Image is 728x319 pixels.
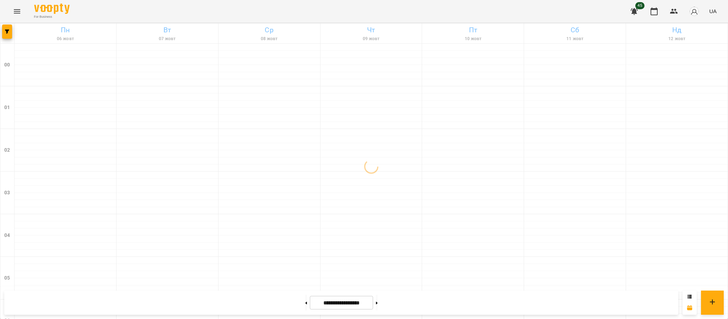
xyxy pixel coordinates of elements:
[322,25,421,36] h6: Чт
[525,25,625,36] h6: Сб
[4,104,10,112] h6: 01
[4,232,10,239] h6: 04
[34,15,70,19] span: For Business
[4,146,10,154] h6: 02
[627,36,727,42] h6: 12 жовт
[16,25,115,36] h6: Пн
[423,25,523,36] h6: Пт
[322,36,421,42] h6: 09 жовт
[4,274,10,282] h6: 05
[635,2,645,9] span: 45
[34,4,70,14] img: Voopty Logo
[709,7,717,15] span: UA
[689,6,699,16] img: avatar_s.png
[4,189,10,197] h6: 03
[627,25,727,36] h6: Нд
[118,36,217,42] h6: 07 жовт
[9,3,26,20] button: Menu
[220,25,319,36] h6: Ср
[525,36,625,42] h6: 11 жовт
[220,36,319,42] h6: 08 жовт
[16,36,115,42] h6: 06 жовт
[118,25,217,36] h6: Вт
[706,5,719,18] button: UA
[423,36,523,42] h6: 10 жовт
[4,61,10,69] h6: 00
